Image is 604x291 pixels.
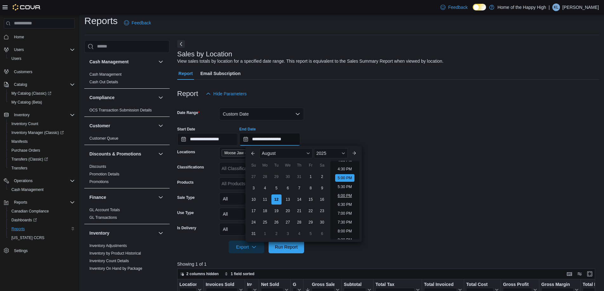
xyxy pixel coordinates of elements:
[552,3,560,11] div: Kara Ludwar
[89,266,142,271] span: Inventory On Hand by Package
[11,121,38,126] span: Inventory Count
[89,108,152,113] span: OCS Transaction Submission Details
[1,32,77,41] button: Home
[306,217,316,227] div: day-29
[84,206,170,224] div: Finance
[89,151,141,157] h3: Discounts & Promotions
[179,67,193,80] span: Report
[335,174,354,182] li: 5:00 PM
[294,206,304,216] div: day-21
[157,122,165,130] button: Customer
[11,46,75,54] span: Users
[335,192,354,199] li: 6:00 PM
[14,35,24,40] span: Home
[9,138,30,145] a: Manifests
[89,194,156,200] button: Finance
[177,210,194,215] label: Use Type
[11,199,30,206] button: Reports
[503,282,532,288] div: Gross Profit
[9,234,75,242] span: Washington CCRS
[177,110,200,115] label: Date Range
[294,194,304,205] div: day-14
[9,186,46,193] a: Cash Management
[224,150,274,156] span: Moose Jaw - Main Street - Fire & Flower
[9,129,75,136] span: Inventory Manager (Classic)
[11,199,75,206] span: Reports
[89,136,118,141] span: Customer Queue
[549,3,550,11] p: |
[11,148,40,153] span: Purchase Orders
[9,55,75,62] span: Users
[89,180,109,184] a: Promotions
[89,215,117,220] a: GL Transactions
[89,123,110,129] h3: Customer
[11,46,26,54] button: Users
[14,69,32,74] span: Customers
[14,112,29,117] span: Inventory
[157,229,165,237] button: Inventory
[473,4,486,10] input: Dark Mode
[9,129,66,136] a: Inventory Manager (Classic)
[9,98,75,106] span: My Catalog (Beta)
[306,229,316,239] div: day-5
[89,172,120,176] a: Promotion Details
[219,108,304,120] button: Custom Date
[239,127,256,132] label: End Date
[89,215,117,220] span: GL Transactions
[541,282,573,288] div: Gross Margin
[317,183,327,193] div: day-9
[177,40,185,48] button: Next
[317,217,327,227] div: day-30
[6,98,77,107] button: My Catalog (Beta)
[260,217,270,227] div: day-25
[11,81,29,88] button: Catalog
[177,225,196,231] label: Is Delivery
[11,235,44,240] span: [US_STATE] CCRS
[11,177,75,185] span: Operations
[157,94,165,101] button: Compliance
[177,133,238,146] input: Press the down key to open a popover containing a calendar.
[84,163,170,188] div: Discounts & Promotions
[283,172,293,182] div: day-30
[269,241,304,253] button: Run Report
[9,55,24,62] a: Users
[89,79,118,85] span: Cash Out Details
[89,72,121,77] a: Cash Management
[9,164,30,172] a: Transfers
[554,3,559,11] span: KL
[293,282,296,288] div: Gift Cards
[205,282,237,288] div: Invoices Sold
[89,266,142,271] a: Inventory On Hand by Package
[177,50,232,58] h3: Sales by Location
[84,106,170,117] div: Compliance
[260,229,270,239] div: day-1
[6,54,77,63] button: Users
[375,282,415,288] div: Total Tax
[89,164,106,169] a: Discounts
[89,251,141,256] a: Inventory by Product Historical
[249,172,259,182] div: day-27
[178,270,221,278] button: 2 columns hidden
[260,194,270,205] div: day-11
[89,230,109,236] h3: Inventory
[260,206,270,216] div: day-18
[9,164,75,172] span: Transfers
[283,183,293,193] div: day-6
[9,207,51,215] a: Canadian Compliance
[89,230,156,236] button: Inventory
[9,155,50,163] a: Transfers (Classic)
[186,271,219,276] span: 2 columns hidden
[6,207,77,216] button: Canadian Compliance
[6,128,77,137] a: Inventory Manager (Classic)
[247,282,252,288] div: Invoices Ref
[14,82,27,87] span: Catalog
[9,138,75,145] span: Manifests
[497,3,546,11] p: Home of the Happy High
[200,67,241,80] span: Email Subscription
[11,247,30,255] a: Settings
[335,218,354,226] li: 7:30 PM
[259,148,313,158] div: Button. Open the month selector. August is currently selected.
[349,148,359,158] button: Next month
[89,208,120,212] a: GL Account Totals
